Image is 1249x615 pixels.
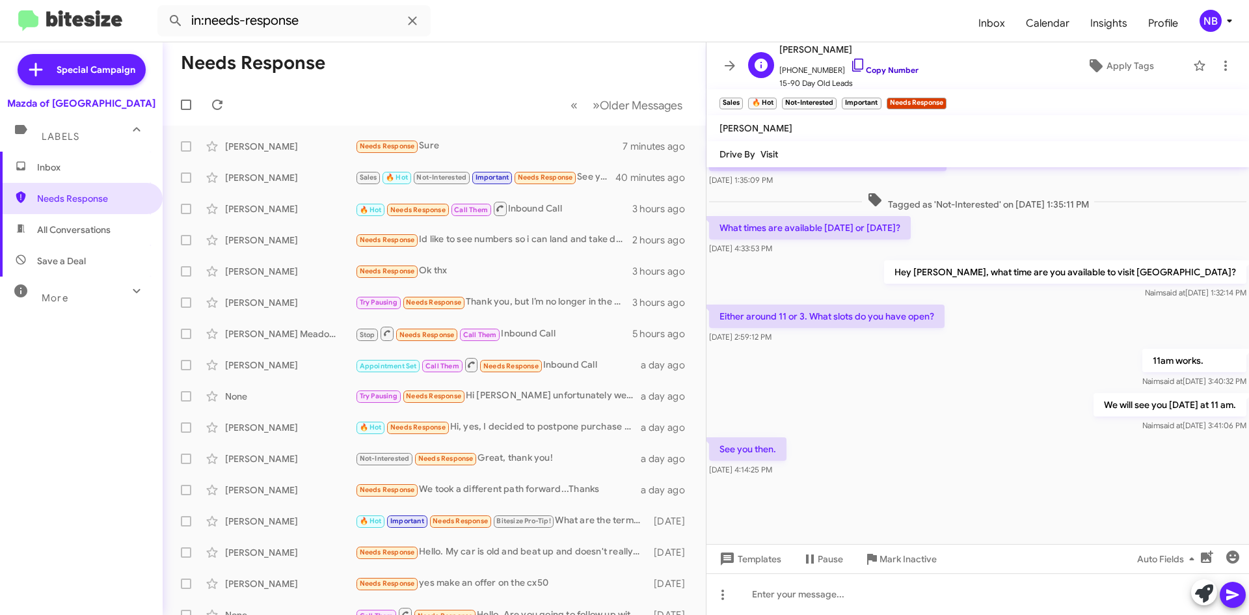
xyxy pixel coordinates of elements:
[225,140,355,153] div: [PERSON_NAME]
[406,392,461,400] span: Needs Response
[760,148,778,160] span: Visit
[42,292,68,304] span: More
[355,264,632,279] div: Ok thx
[706,547,792,571] button: Templates
[355,513,647,528] div: What are the terms for selling the cx-9 before end of lease?
[647,577,695,590] div: [DATE]
[818,547,843,571] span: Pause
[632,234,695,247] div: 2 hours ago
[225,515,355,528] div: [PERSON_NAME]
[496,517,550,525] span: Bitesize Pro-Tip!
[880,547,937,571] span: Mark Inactive
[416,173,466,182] span: Not-Interested
[454,206,488,214] span: Call Them
[18,54,146,85] a: Special Campaign
[355,389,641,403] div: Hi [PERSON_NAME] unfortunately we have a real need of it and are not intrested to sell it for the...
[360,485,415,494] span: Needs Response
[1189,10,1235,32] button: NB
[181,53,325,74] h1: Needs Response
[585,92,690,118] button: Next
[632,296,695,309] div: 3 hours ago
[360,579,415,588] span: Needs Response
[355,451,641,466] div: Great, thank you!
[360,206,382,214] span: 🔥 Hot
[641,484,695,497] div: a day ago
[1160,376,1183,386] span: said at
[225,577,355,590] div: [PERSON_NAME]
[399,331,455,339] span: Needs Response
[887,98,947,109] small: Needs Response
[483,362,539,370] span: Needs Response
[1053,54,1187,77] button: Apply Tags
[225,327,355,340] div: [PERSON_NAME] Meadow [PERSON_NAME]
[37,192,148,205] span: Needs Response
[1138,5,1189,42] a: Profile
[355,295,632,310] div: Thank you, but I’m no longer in the car buying market.
[390,423,446,431] span: Needs Response
[709,305,945,328] p: Either around 11 or 3. What slots do you have open?
[632,265,695,278] div: 3 hours ago
[225,296,355,309] div: [PERSON_NAME]
[884,260,1246,284] p: Hey [PERSON_NAME], what time are you available to visit [GEOGRAPHIC_DATA]?
[641,452,695,465] div: a day ago
[37,254,86,267] span: Save a Deal
[355,420,641,435] div: Hi, yes, I decided to postpone purchase decision to January
[225,546,355,559] div: [PERSON_NAME]
[748,98,776,109] small: 🔥 Hot
[719,122,792,134] span: [PERSON_NAME]
[647,546,695,559] div: [DATE]
[418,454,474,463] span: Needs Response
[37,161,148,174] span: Inbox
[792,547,853,571] button: Pause
[360,236,415,244] span: Needs Response
[57,63,135,76] span: Special Campaign
[360,392,397,400] span: Try Pausing
[425,362,459,370] span: Call Them
[355,200,632,217] div: Inbound Call
[1107,54,1154,77] span: Apply Tags
[1094,393,1246,417] p: We will see you [DATE] at 11 am.
[355,325,632,342] div: Inbound Call
[719,148,755,160] span: Drive By
[593,97,600,113] span: »
[600,98,682,113] span: Older Messages
[968,5,1015,42] span: Inbox
[225,265,355,278] div: [PERSON_NAME]
[632,202,695,215] div: 3 hours ago
[709,437,786,461] p: See you then.
[360,298,397,307] span: Try Pausing
[709,175,773,185] span: [DATE] 1:35:09 PM
[355,139,623,154] div: Sure
[518,173,573,182] span: Needs Response
[390,206,446,214] span: Needs Response
[360,267,415,275] span: Needs Response
[571,97,578,113] span: «
[1137,547,1200,571] span: Auto Fields
[563,92,585,118] button: Previous
[632,327,695,340] div: 5 hours ago
[225,390,355,403] div: None
[355,576,647,591] div: yes make an offer on the cx50
[355,482,641,497] div: We took a different path forward...Thanks
[709,332,772,342] span: [DATE] 2:59:12 PM
[360,142,415,150] span: Needs Response
[360,548,415,556] span: Needs Response
[406,298,461,307] span: Needs Response
[360,517,382,525] span: 🔥 Hot
[779,42,919,57] span: [PERSON_NAME]
[617,171,695,184] div: 40 minutes ago
[355,357,641,373] div: Inbound Call
[1015,5,1080,42] a: Calendar
[7,97,155,110] div: Mazda of [GEOGRAPHIC_DATA]
[1160,420,1183,430] span: said at
[709,216,911,239] p: What times are available [DATE] or [DATE]?
[1162,288,1185,297] span: said at
[719,98,743,109] small: Sales
[853,547,947,571] button: Mark Inactive
[476,173,509,182] span: Important
[709,465,772,474] span: [DATE] 4:14:25 PM
[647,515,695,528] div: [DATE]
[360,454,410,463] span: Not-Interested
